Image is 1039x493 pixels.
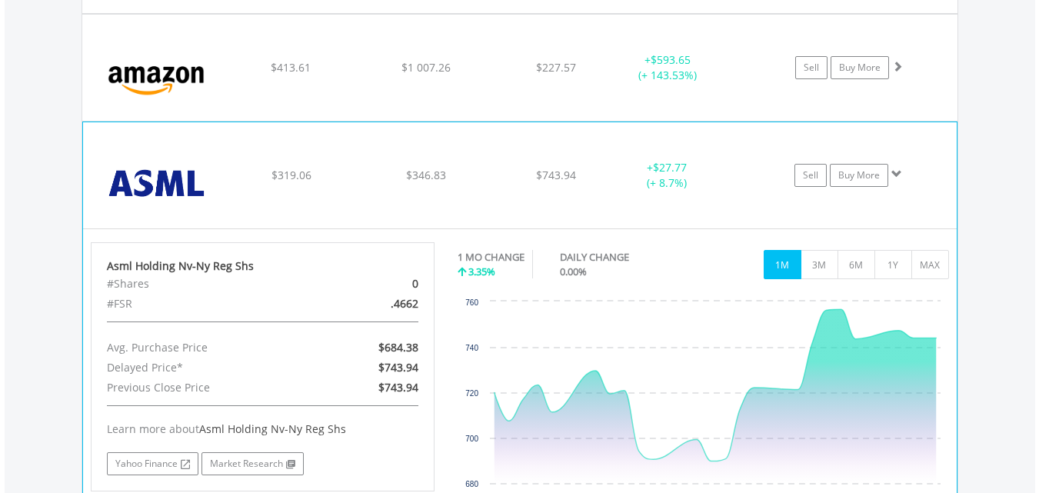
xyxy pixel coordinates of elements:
span: 0.00% [560,265,587,278]
div: Avg. Purchase Price [95,338,318,358]
span: $593.65 [651,52,691,67]
div: + (+ 8.7%) [609,160,724,191]
span: $743.94 [378,360,418,375]
div: .4662 [318,294,430,314]
div: 1 MO CHANGE [458,250,524,265]
span: $1 007.26 [401,60,451,75]
text: 680 [465,480,478,488]
text: 740 [465,344,478,352]
text: 760 [465,298,478,307]
button: 1M [764,250,801,279]
a: Sell [794,164,827,187]
a: Sell [795,56,828,79]
span: $684.38 [378,340,418,355]
div: Learn more about [107,421,419,437]
img: EQU.US.ASML.png [91,142,223,225]
button: 6M [838,250,875,279]
span: $346.83 [406,168,446,182]
a: Buy More [830,164,888,187]
div: + (+ 143.53%) [610,52,726,83]
text: 700 [465,435,478,443]
button: 3M [801,250,838,279]
span: Asml Holding Nv-Ny Reg Shs [199,421,346,436]
span: $27.77 [653,160,687,175]
span: $743.94 [378,380,418,395]
div: #FSR [95,294,318,314]
span: $319.06 [271,168,311,182]
span: $743.94 [536,168,576,182]
div: Previous Close Price [95,378,318,398]
span: 3.35% [468,265,495,278]
img: EQU.US.AMZN.png [90,34,222,117]
a: Buy More [831,56,889,79]
div: DAILY CHANGE [560,250,683,265]
div: 0 [318,274,430,294]
span: $227.57 [536,60,576,75]
div: Asml Holding Nv-Ny Reg Shs [107,258,419,274]
a: Market Research [201,452,304,475]
a: Yahoo Finance [107,452,198,475]
button: 1Y [874,250,912,279]
span: $413.61 [271,60,311,75]
button: MAX [911,250,949,279]
text: 720 [465,389,478,398]
div: #Shares [95,274,318,294]
div: Delayed Price* [95,358,318,378]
